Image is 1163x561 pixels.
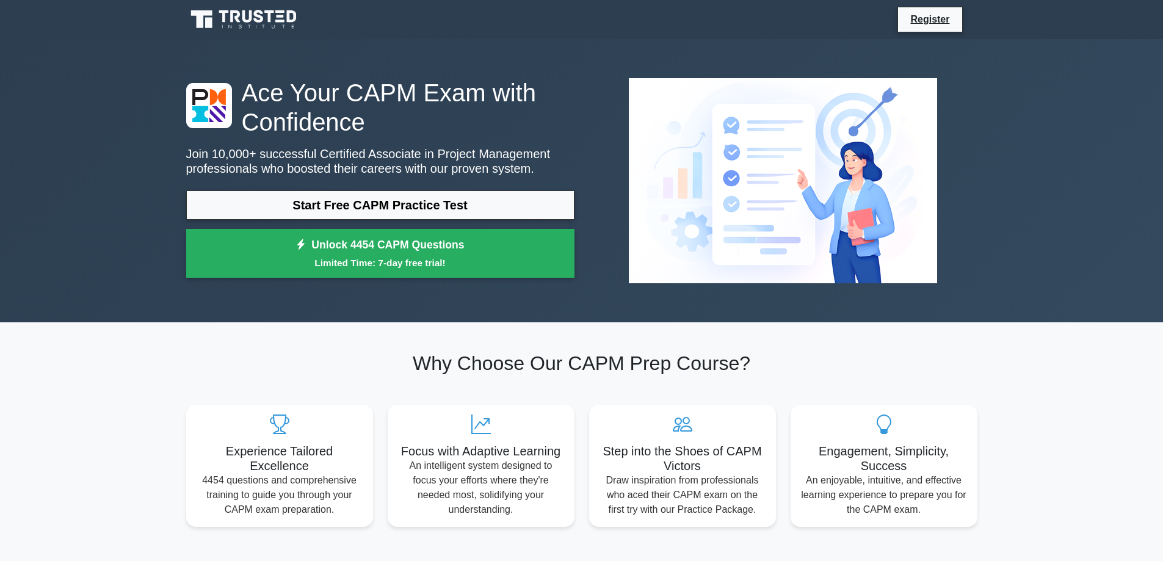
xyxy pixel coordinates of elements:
[800,444,968,473] h5: Engagement, Simplicity, Success
[186,78,574,137] h1: Ace Your CAPM Exam with Confidence
[196,444,363,473] h5: Experience Tailored Excellence
[186,352,977,375] h2: Why Choose Our CAPM Prep Course?
[619,68,947,293] img: Certified Associate in Project Management Preview
[599,473,766,517] p: Draw inspiration from professionals who aced their CAPM exam on the first try with our Practice P...
[599,444,766,473] h5: Step into the Shoes of CAPM Victors
[800,473,968,517] p: An enjoyable, intuitive, and effective learning experience to prepare you for the CAPM exam.
[186,147,574,176] p: Join 10,000+ successful Certified Associate in Project Management professionals who boosted their...
[397,458,565,517] p: An intelligent system designed to focus your efforts where they're needed most, solidifying your ...
[186,190,574,220] a: Start Free CAPM Practice Test
[186,229,574,278] a: Unlock 4454 CAPM QuestionsLimited Time: 7-day free trial!
[201,256,559,270] small: Limited Time: 7-day free trial!
[196,473,363,517] p: 4454 questions and comprehensive training to guide you through your CAPM exam preparation.
[903,12,957,27] a: Register
[397,444,565,458] h5: Focus with Adaptive Learning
